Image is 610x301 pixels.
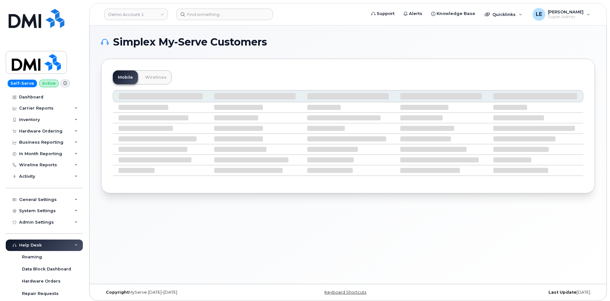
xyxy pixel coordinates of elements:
strong: Copyright [106,290,129,295]
a: Wirelines [140,70,172,84]
span: Simplex My-Serve Customers [113,37,267,47]
div: MyServe [DATE]–[DATE] [101,290,266,295]
a: Keyboard Shortcuts [324,290,366,295]
a: Mobile [113,70,138,84]
strong: Last Update [548,290,577,295]
div: [DATE] [430,290,595,295]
